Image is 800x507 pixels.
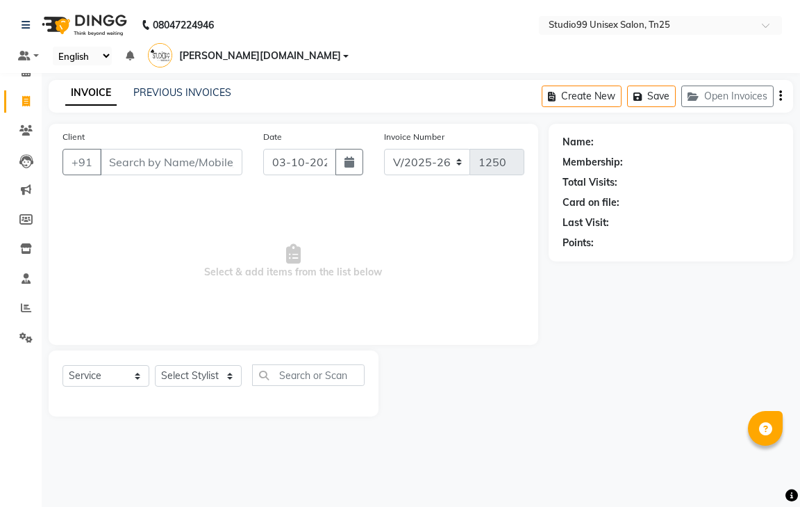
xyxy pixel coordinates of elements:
[562,236,594,250] div: Points:
[627,86,676,107] button: Save
[179,49,341,63] span: [PERSON_NAME][DOMAIN_NAME]
[35,6,131,45] img: logo
[62,149,101,175] button: +91
[562,155,623,170] div: Membership:
[562,135,594,150] div: Name:
[148,43,172,67] img: VAISHALI.TK
[562,195,619,210] div: Card on file:
[65,81,117,106] a: INVOICE
[562,216,609,230] div: Last Visit:
[263,131,282,143] label: Date
[742,451,786,493] iframe: chat widget
[62,192,524,331] span: Select & add items from the list below
[100,149,242,175] input: Search by Name/Mobile/Email/Code
[153,6,214,45] b: 08047224946
[542,86,622,107] button: Create New
[384,131,444,143] label: Invoice Number
[133,86,231,99] a: PREVIOUS INVOICES
[562,175,617,190] div: Total Visits:
[681,86,774,107] button: Open Invoices
[62,131,85,143] label: Client
[252,364,365,386] input: Search or Scan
